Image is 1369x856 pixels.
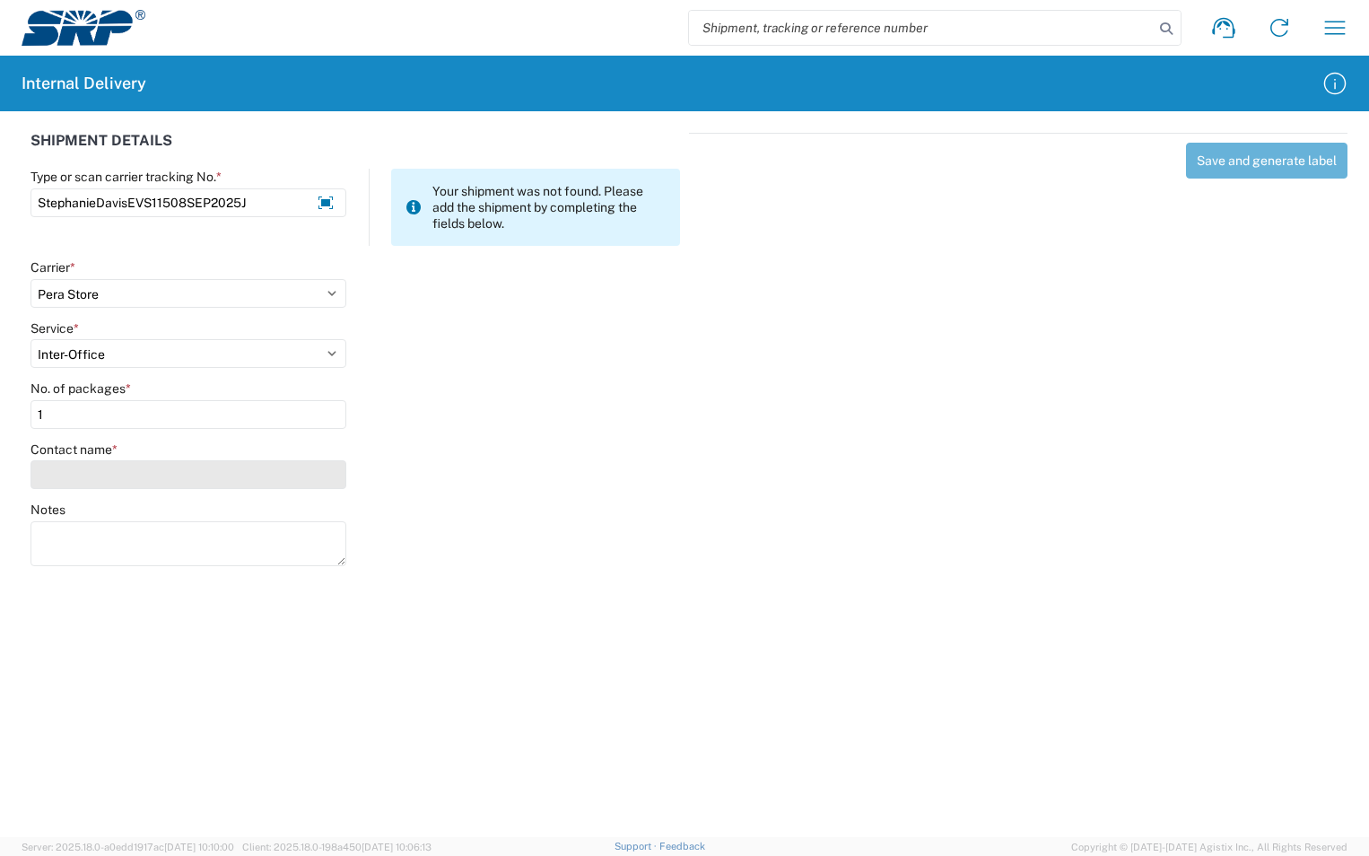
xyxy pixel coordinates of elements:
span: Server: 2025.18.0-a0edd1917ac [22,842,234,852]
span: Your shipment was not found. Please add the shipment by completing the fields below. [432,183,667,231]
label: No. of packages [31,380,131,397]
div: SHIPMENT DETAILS [31,133,680,169]
input: Shipment, tracking or reference number [689,11,1154,45]
img: srp [22,10,145,46]
span: [DATE] 10:06:13 [362,842,432,852]
label: Notes [31,502,65,518]
span: [DATE] 10:10:00 [164,842,234,852]
label: Contact name [31,441,118,458]
a: Support [615,841,659,852]
h2: Internal Delivery [22,73,146,94]
a: Feedback [659,841,705,852]
span: Client: 2025.18.0-198a450 [242,842,432,852]
span: Copyright © [DATE]-[DATE] Agistix Inc., All Rights Reserved [1071,839,1347,855]
label: Carrier [31,259,75,275]
label: Type or scan carrier tracking No. [31,169,222,185]
label: Service [31,320,79,336]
